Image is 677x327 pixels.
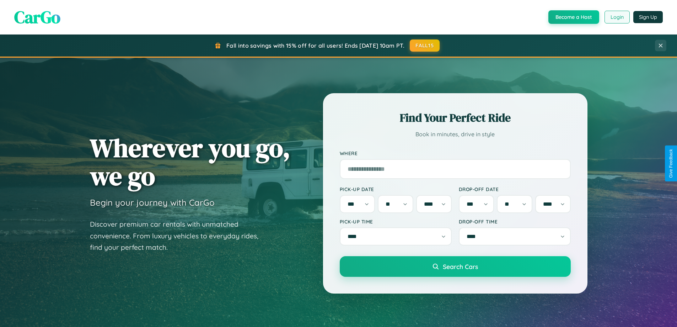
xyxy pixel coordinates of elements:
div: Give Feedback [668,149,673,178]
button: FALL15 [410,39,440,52]
button: Login [605,11,630,23]
span: Fall into savings with 15% off for all users! Ends [DATE] 10am PT. [226,42,404,49]
label: Drop-off Time [459,218,571,225]
label: Drop-off Date [459,186,571,192]
button: Become a Host [548,10,599,24]
h1: Wherever you go, we go [90,134,290,190]
h2: Find Your Perfect Ride [340,110,571,126]
span: Search Cars [443,263,478,270]
label: Pick-up Time [340,218,452,225]
p: Book in minutes, drive in style [340,129,571,139]
button: Sign Up [633,11,663,23]
span: CarGo [14,5,60,29]
label: Where [340,150,571,156]
label: Pick-up Date [340,186,452,192]
p: Discover premium car rentals with unmatched convenience. From luxury vehicles to everyday rides, ... [90,218,268,253]
button: Search Cars [340,256,571,277]
h3: Begin your journey with CarGo [90,197,215,208]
